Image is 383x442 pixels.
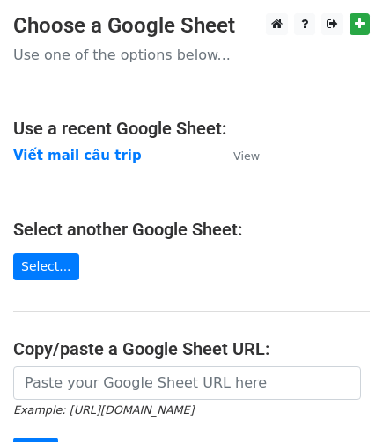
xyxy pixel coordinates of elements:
[13,13,370,39] h3: Choose a Google Sheet
[13,46,370,64] p: Use one of the options below...
[233,149,260,163] small: View
[216,148,260,163] a: View
[13,148,142,163] a: Viết mail câu trip
[13,403,194,417] small: Example: [URL][DOMAIN_NAME]
[13,366,361,400] input: Paste your Google Sheet URL here
[13,338,370,359] h4: Copy/paste a Google Sheet URL:
[13,219,370,240] h4: Select another Google Sheet:
[13,253,79,280] a: Select...
[13,118,370,139] h4: Use a recent Google Sheet:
